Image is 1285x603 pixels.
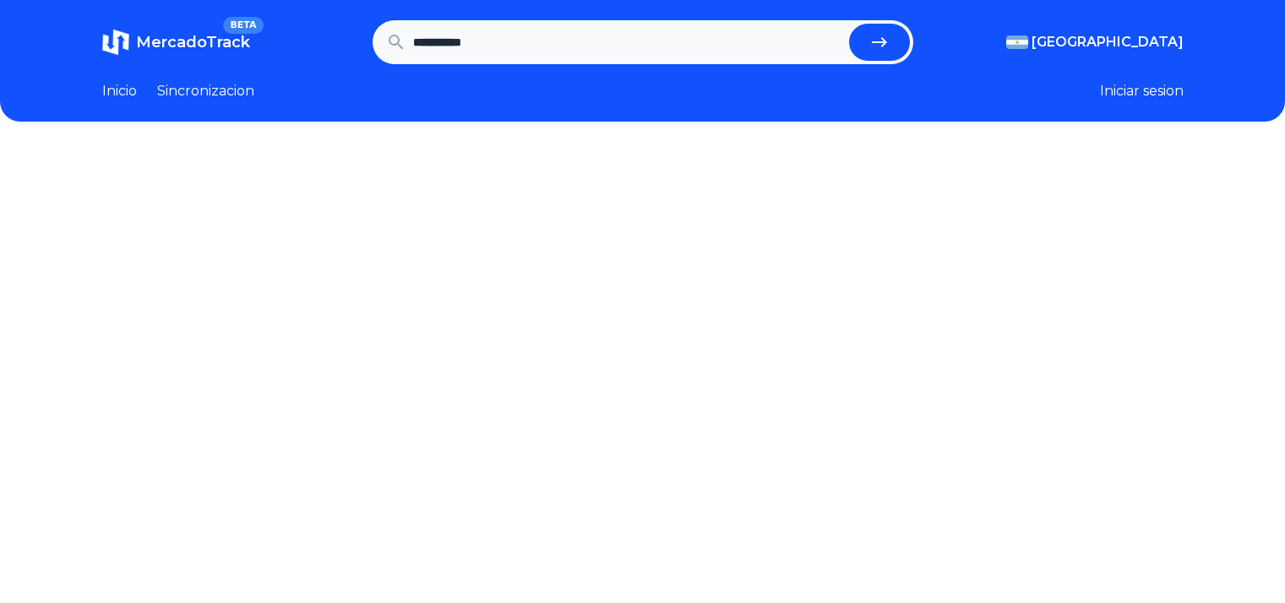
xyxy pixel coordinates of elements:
[102,29,129,56] img: MercadoTrack
[102,81,137,101] a: Inicio
[1006,35,1028,49] img: Argentina
[1006,32,1184,52] button: [GEOGRAPHIC_DATA]
[1100,81,1184,101] button: Iniciar sesion
[157,81,254,101] a: Sincronizacion
[136,33,250,52] span: MercadoTrack
[102,29,250,56] a: MercadoTrackBETA
[223,17,263,34] span: BETA
[1032,32,1184,52] span: [GEOGRAPHIC_DATA]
